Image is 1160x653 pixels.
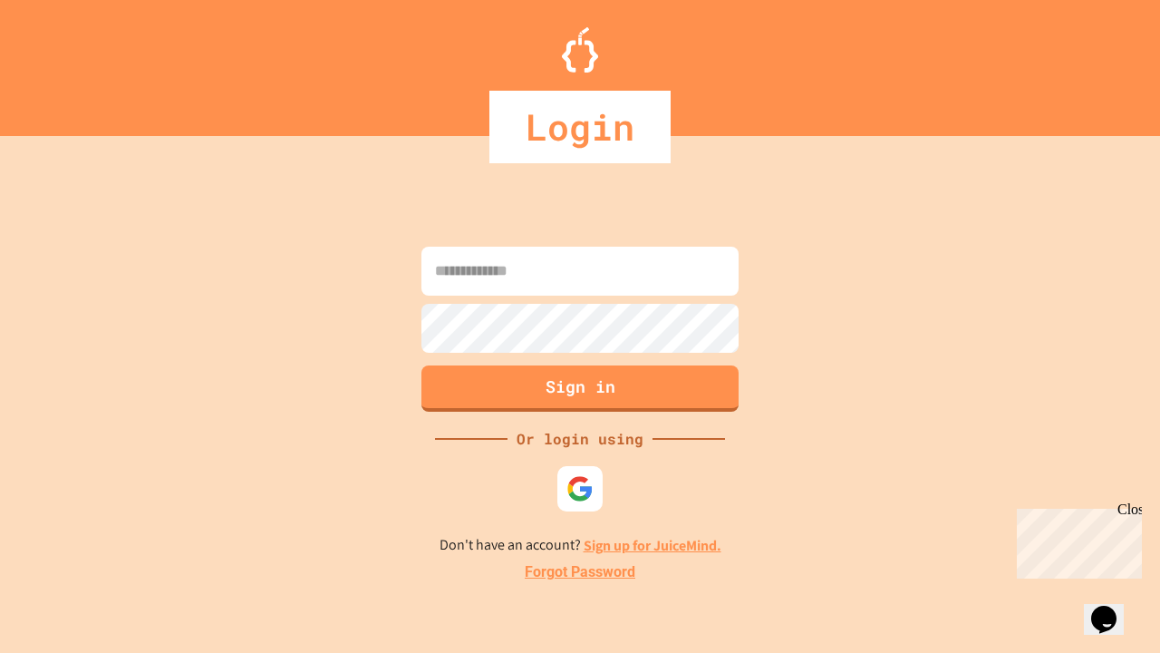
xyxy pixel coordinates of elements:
img: Logo.svg [562,27,598,73]
button: Sign in [421,365,739,412]
div: Or login using [507,428,652,450]
p: Don't have an account? [440,534,721,557]
div: Login [489,91,671,163]
iframe: chat widget [1084,580,1142,635]
iframe: chat widget [1010,502,1142,579]
img: google-icon.svg [566,475,594,502]
a: Sign up for JuiceMind. [584,536,721,555]
div: Chat with us now!Close [7,7,125,115]
a: Forgot Password [525,561,635,583]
